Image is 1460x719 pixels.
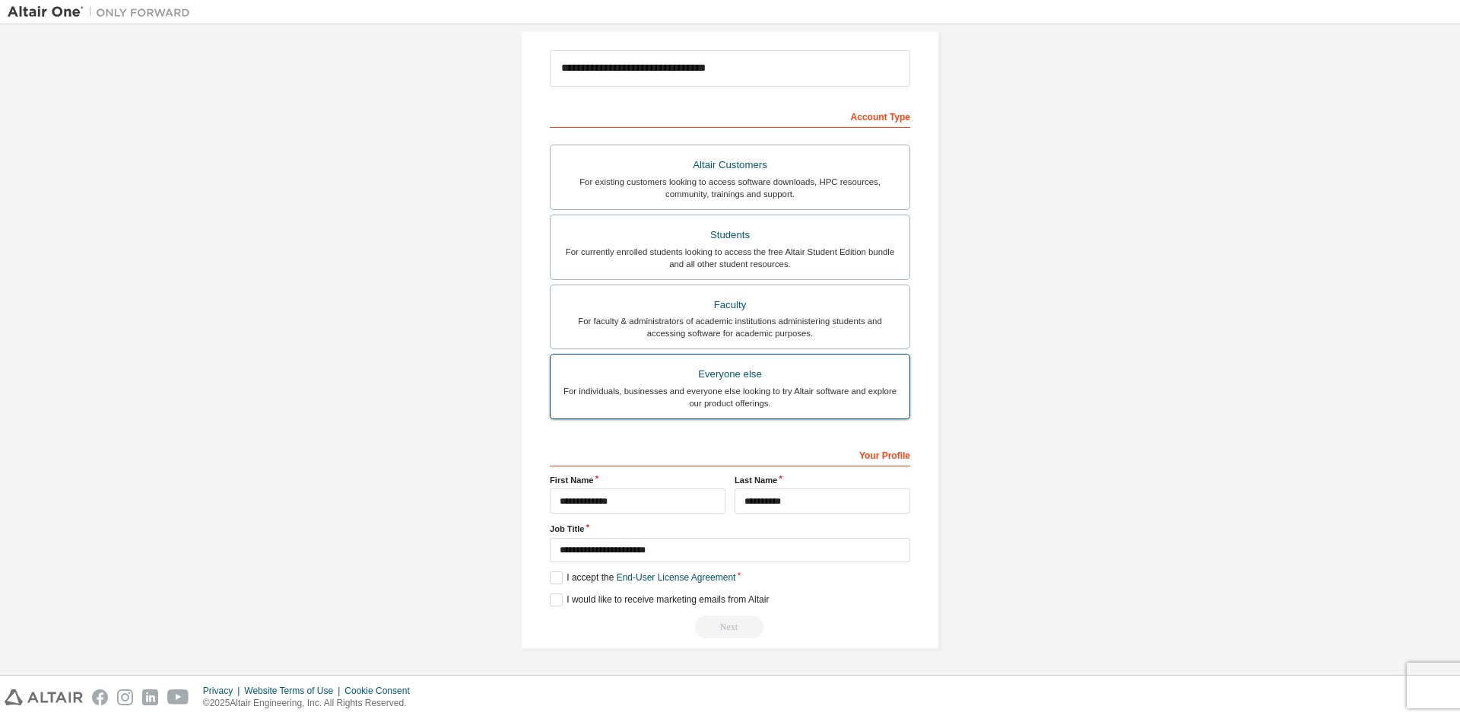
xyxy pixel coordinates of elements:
div: For individuals, businesses and everyone else looking to try Altair software and explore our prod... [560,385,900,409]
div: Faculty [560,294,900,316]
label: I accept the [550,571,735,584]
label: I would like to receive marketing emails from Altair [550,593,769,606]
div: Cookie Consent [344,685,418,697]
div: Select your account type to continue [550,616,910,638]
div: Your Profile [550,442,910,466]
img: instagram.svg [117,689,133,705]
img: linkedin.svg [142,689,158,705]
p: © 2025 Altair Engineering, Inc. All Rights Reserved. [203,697,419,710]
div: Altair Customers [560,154,900,176]
img: facebook.svg [92,689,108,705]
div: For currently enrolled students looking to access the free Altair Student Edition bundle and all ... [560,246,900,270]
div: For faculty & administrators of academic institutions administering students and accessing softwa... [560,315,900,339]
img: youtube.svg [167,689,189,705]
label: Last Name [735,474,910,486]
label: Job Title [550,523,910,535]
div: For existing customers looking to access software downloads, HPC resources, community, trainings ... [560,176,900,200]
img: Altair One [8,5,198,20]
label: First Name [550,474,725,486]
div: Website Terms of Use [244,685,344,697]
div: Everyone else [560,364,900,385]
div: Privacy [203,685,244,697]
div: Account Type [550,103,910,128]
div: Students [560,224,900,246]
img: altair_logo.svg [5,689,83,705]
a: End-User License Agreement [617,572,736,583]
